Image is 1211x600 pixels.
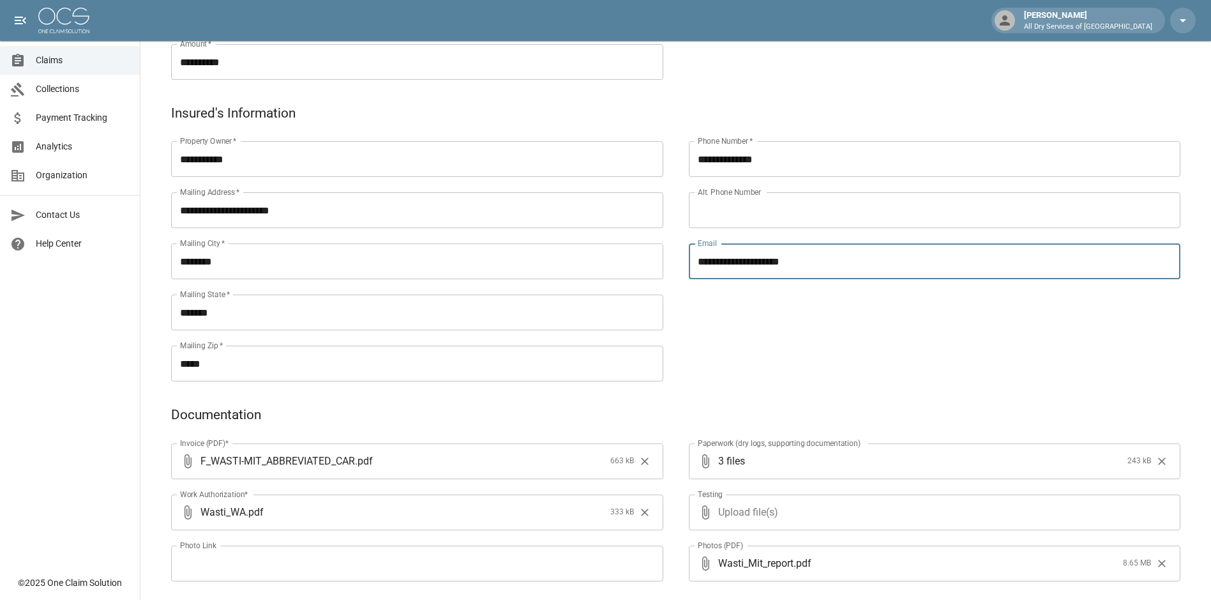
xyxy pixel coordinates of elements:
[698,540,743,551] label: Photos (PDF)
[180,438,229,449] label: Invoice (PDF)*
[698,238,717,249] label: Email
[8,8,33,33] button: open drawer
[246,505,264,519] span: . pdf
[718,495,1147,530] span: Upload file(s)
[794,556,811,571] span: . pdf
[718,443,1123,479] span: 3 files
[180,238,225,249] label: Mailing City
[36,140,130,153] span: Analytics
[18,576,122,589] div: © 2025 One Claim Solution
[38,8,89,33] img: ocs-logo-white-transparent.png
[1019,9,1157,32] div: [PERSON_NAME]
[36,208,130,222] span: Contact Us
[180,289,230,300] label: Mailing State
[698,438,861,449] label: Paperwork (dry logs, supporting documentation)
[180,135,237,146] label: Property Owner
[180,489,248,500] label: Work Authorization*
[635,452,654,471] button: Clear
[180,340,223,351] label: Mailing Zip
[36,54,130,67] span: Claims
[180,38,212,49] label: Amount
[1123,557,1151,570] span: 8.65 MB
[635,503,654,522] button: Clear
[200,454,355,468] span: F_WASTI-MIT_ABBREVIATED_CAR
[718,556,794,571] span: Wasti_Mit_report
[698,489,723,500] label: Testing
[36,237,130,250] span: Help Center
[610,455,634,468] span: 663 kB
[180,540,216,551] label: Photo Link
[1127,455,1151,468] span: 243 kB
[200,505,246,519] span: Wasti_WA
[355,454,373,468] span: . pdf
[36,82,130,96] span: Collections
[36,169,130,182] span: Organization
[610,506,634,519] span: 333 kB
[1152,452,1171,471] button: Clear
[698,135,753,146] label: Phone Number
[1152,554,1171,573] button: Clear
[1024,22,1152,33] p: All Dry Services of [GEOGRAPHIC_DATA]
[180,187,239,197] label: Mailing Address
[36,111,130,125] span: Payment Tracking
[698,187,761,197] label: Alt. Phone Number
